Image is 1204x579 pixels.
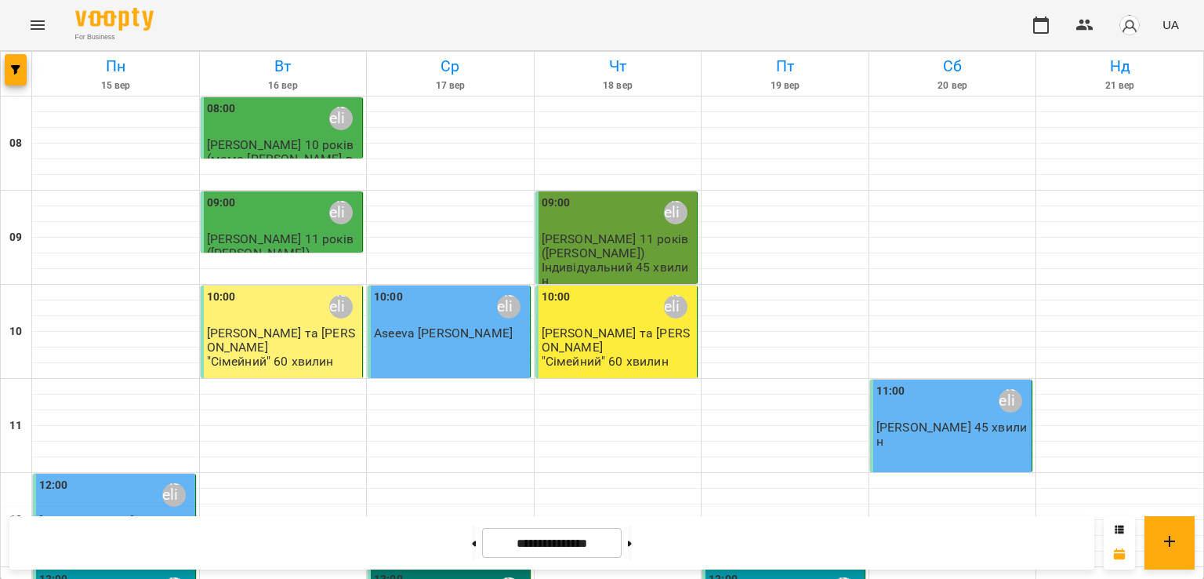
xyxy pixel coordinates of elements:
h6: 17 вер [369,78,531,93]
h6: 20 вер [872,78,1034,93]
h6: 18 вер [537,78,699,93]
p: "Сімейний" 60 хвилин [207,355,334,368]
img: Voopty Logo [75,8,154,31]
label: 10:00 [207,289,236,306]
h6: 16 вер [202,78,364,93]
h6: 09 [9,229,22,246]
h6: Чт [537,54,699,78]
label: 09:00 [207,195,236,212]
label: 10:00 [374,289,403,306]
div: Adelina [664,295,687,319]
h6: Пт [704,54,866,78]
span: For Business [75,32,154,42]
span: [PERSON_NAME] та [PERSON_NAME] [542,326,690,354]
p: Індивідуальний 45 хвилин [542,260,694,288]
h6: 11 [9,417,22,435]
div: Adelina [329,107,353,130]
button: UA [1156,10,1185,39]
h6: 15 вер [34,78,197,93]
label: 09:00 [542,195,571,212]
span: [PERSON_NAME] та [PERSON_NAME] [207,326,355,354]
h6: 10 [9,323,22,340]
h6: Сб [872,54,1034,78]
div: Adelina [999,389,1022,413]
label: 08:00 [207,100,236,118]
label: 12:00 [39,477,68,494]
span: [PERSON_NAME] 10 років (мама [PERSON_NAME] в тг) [207,137,354,180]
span: UA [1162,16,1179,33]
span: Aseeva [PERSON_NAME] [374,326,513,340]
div: Adelina [497,295,520,319]
div: Adelina [664,201,687,224]
span: [PERSON_NAME] 45 хвилин [876,420,1027,448]
button: Menu [19,6,56,44]
div: Adelina [162,483,186,507]
h6: 08 [9,135,22,152]
h6: 21 вер [1039,78,1201,93]
p: "Сімейний" 60 хвилин [542,355,669,368]
h6: Вт [202,54,364,78]
img: avatar_s.png [1119,14,1141,36]
h6: Пн [34,54,197,78]
span: [PERSON_NAME] 11 років ([PERSON_NAME]) [207,231,354,260]
label: 11:00 [876,383,905,400]
h6: 19 вер [704,78,866,93]
span: [PERSON_NAME] 11 років ([PERSON_NAME]) [542,231,688,260]
div: Adelina [329,201,353,224]
label: 10:00 [542,289,571,306]
div: Adelina [329,295,353,319]
h6: Ср [369,54,531,78]
h6: Нд [1039,54,1201,78]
